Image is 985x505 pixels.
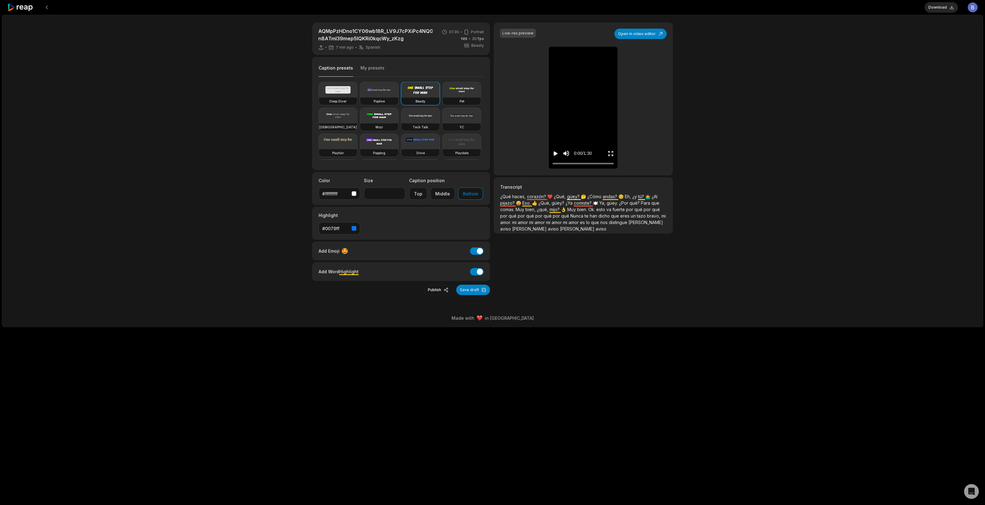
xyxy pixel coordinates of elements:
button: #ffffffff [319,187,360,200]
span: güey? [552,200,565,206]
span: ¿qué, [537,207,549,212]
div: 0:00 / 1:30 [574,150,592,157]
span: qué [509,213,518,218]
span: mi [529,220,535,225]
span: mi [661,213,666,218]
span: fuerte [613,207,626,212]
span: Nunca [570,213,585,218]
h3: Beasty [416,99,425,104]
span: por [518,213,526,218]
span: güey? [567,194,581,199]
span: qué [526,213,535,218]
span: aviso [596,226,606,231]
span: por [500,213,509,218]
span: [PERSON_NAME] [560,226,596,231]
span: bravo, [647,213,661,218]
span: Beasty [471,43,484,48]
span: por [644,207,652,212]
span: va [606,207,613,212]
div: #0079ff [322,225,349,232]
span: Highlight [339,269,359,274]
h3: Playfair [332,150,344,155]
span: amor [552,220,563,225]
span: esto [596,207,606,212]
span: corazón? [527,194,547,199]
h3: [DEMOGRAPHIC_DATA] [319,125,357,130]
span: Portrait [471,29,484,35]
span: tú? [638,194,645,199]
div: Made with in [GEOGRAPHIC_DATA] [8,315,977,321]
h3: Tech Talk [413,125,428,130]
span: Muy [516,207,525,212]
span: 7 min ago [336,45,354,50]
span: ¿Qué [500,194,512,199]
span: dicho [598,213,611,218]
span: comas. [500,207,516,212]
span: ¿Qué, [538,200,552,206]
span: lo [586,220,591,225]
button: My presets [360,65,384,77]
span: mi [546,220,552,225]
p: AQMpPzHDno1CY06wb18R_LV9J7cPXiPc4NQ0C4zPvbQRG6l9sep_8bgQk_1repMeiEYarXlKgM_y_SzVy-n8ATmI39mep5IQK... [318,27,432,42]
h3: Popline [374,99,385,104]
span: eres [620,213,631,218]
span: aviso [500,226,512,231]
label: Highlight [319,212,360,218]
h3: YC [460,125,464,130]
span: comiste? [574,200,593,206]
span: ¿Por [619,200,629,206]
button: Enter Fullscreen [608,148,614,159]
h3: Mozi [376,125,383,130]
span: un [631,213,637,218]
span: [PERSON_NAME] [629,220,663,225]
span: te [585,213,590,218]
span: que [651,200,659,206]
span: mi [512,220,518,225]
label: Color [319,177,360,184]
span: tazo [637,213,647,218]
span: que [611,213,620,218]
span: qué [634,207,644,212]
h3: Pet [460,99,464,104]
button: Download [925,2,958,13]
button: Caption presets [319,65,353,77]
span: amor [535,220,546,225]
span: bien. [577,207,588,212]
span: ¿Qué, [554,194,567,199]
span: es [580,220,586,225]
span: Muy [567,207,577,212]
h3: Playdate [455,150,468,155]
span: distingue [609,220,629,225]
span: por [535,213,544,218]
img: heart emoji [477,315,482,321]
span: pijazo? [500,200,516,206]
span: andas? [603,194,618,199]
span: han [590,213,598,218]
h3: Popping [373,150,385,155]
span: que [591,220,600,225]
label: Caption position [409,177,483,184]
span: Para [641,200,651,206]
span: 🤩 [341,247,348,255]
button: #0079ff [319,222,360,234]
span: fps [478,36,484,41]
button: Play video [553,148,559,159]
span: güey. [607,200,619,206]
span: Spanish [366,45,380,50]
h3: Deep Diver [329,99,347,104]
label: Size [364,177,405,184]
span: aviso [548,226,560,231]
button: Top [409,187,427,200]
span: 30 [472,36,484,42]
span: por [626,207,634,212]
span: ¿Cómo [587,194,603,199]
span: por [553,213,561,218]
span: [PERSON_NAME] [512,226,548,231]
button: Save draft [456,285,490,295]
button: Publish [424,285,452,295]
span: ¿y [632,194,638,199]
div: Low-res preview [502,30,533,36]
span: Eh, [625,194,632,199]
span: ¿Ya [565,200,574,206]
h3: Transcript [500,184,666,190]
